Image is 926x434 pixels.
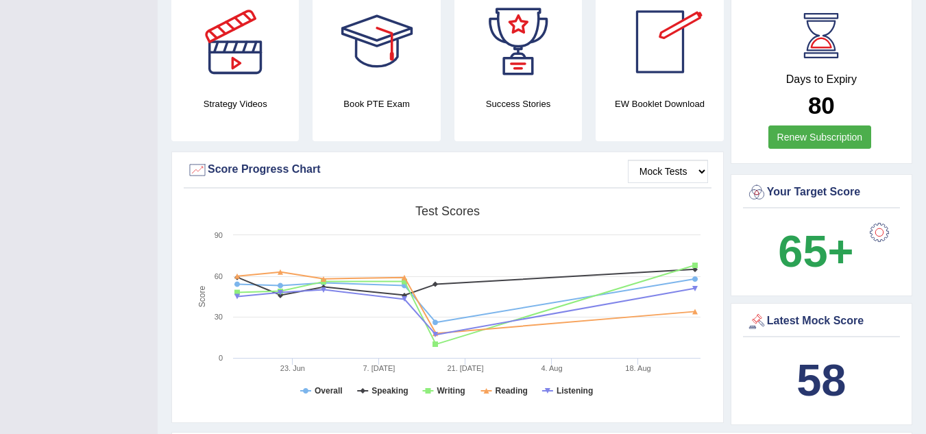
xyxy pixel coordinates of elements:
div: Score Progress Chart [187,160,708,180]
h4: EW Booklet Download [596,97,723,111]
text: 60 [215,272,223,280]
h4: Strategy Videos [171,97,299,111]
h4: Success Stories [454,97,582,111]
a: Renew Subscription [768,125,872,149]
div: Your Target Score [746,182,897,203]
div: Latest Mock Score [746,311,897,332]
b: 65+ [778,226,853,276]
tspan: 4. Aug [541,364,562,372]
h4: Days to Expiry [746,73,897,86]
text: 90 [215,231,223,239]
tspan: Test scores [415,204,480,218]
tspan: Reading [496,386,528,396]
tspan: Score [197,286,207,308]
b: 58 [796,355,846,405]
h4: Book PTE Exam [313,97,440,111]
tspan: Listening [557,386,593,396]
tspan: 7. [DATE] [363,364,395,372]
tspan: 21. [DATE] [447,364,483,372]
text: 0 [219,354,223,362]
tspan: 18. Aug [625,364,650,372]
tspan: 23. Jun [280,364,305,372]
b: 80 [808,92,835,119]
tspan: Speaking [371,386,408,396]
tspan: Writing [437,386,465,396]
text: 30 [215,313,223,321]
tspan: Overall [315,386,343,396]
